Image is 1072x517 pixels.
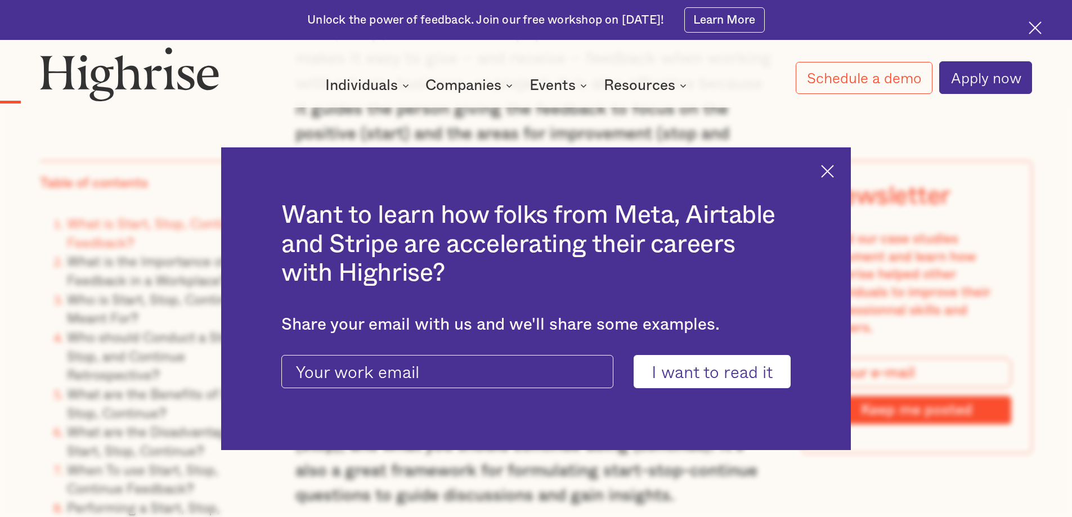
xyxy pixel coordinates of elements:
a: Learn More [684,7,765,33]
h2: Want to learn how folks from Meta, Airtable and Stripe are accelerating their careers with Highrise? [281,201,791,288]
a: Apply now [939,61,1032,94]
img: Cross icon [821,165,834,178]
img: Cross icon [1029,21,1042,34]
div: Resources [604,79,675,92]
div: Companies [425,79,501,92]
div: Events [530,79,576,92]
img: Highrise logo [40,47,219,101]
div: Individuals [325,79,412,92]
div: Companies [425,79,516,92]
input: I want to read it [634,355,791,389]
div: Unlock the power of feedback. Join our free workshop on [DATE]! [307,12,664,28]
a: Schedule a demo [796,62,933,94]
div: Resources [604,79,690,92]
input: Your work email [281,355,613,389]
div: Share your email with us and we'll share some examples. [281,315,791,335]
form: current-ascender-blog-article-modal-form [281,355,791,389]
div: Individuals [325,79,398,92]
div: Events [530,79,590,92]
